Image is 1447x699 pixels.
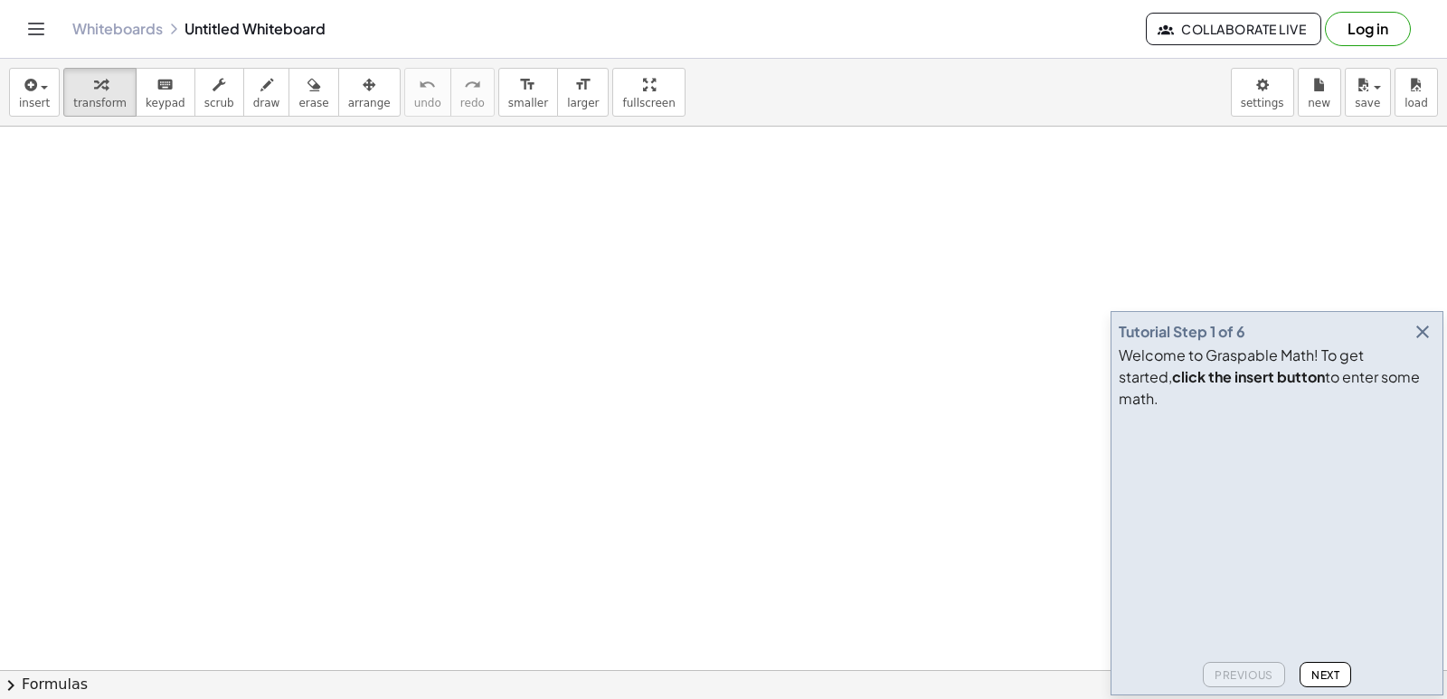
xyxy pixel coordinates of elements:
[1298,68,1341,117] button: new
[9,68,60,117] button: insert
[557,68,609,117] button: format_sizelarger
[414,97,441,109] span: undo
[1311,668,1339,682] span: Next
[1172,367,1325,386] b: click the insert button
[1241,97,1284,109] span: settings
[622,97,675,109] span: fullscreen
[519,74,536,96] i: format_size
[1345,68,1391,117] button: save
[1231,68,1294,117] button: settings
[156,74,174,96] i: keyboard
[1395,68,1438,117] button: load
[498,68,558,117] button: format_sizesmaller
[243,68,290,117] button: draw
[1300,662,1351,687] button: Next
[298,97,328,109] span: erase
[1325,12,1411,46] button: Log in
[612,68,685,117] button: fullscreen
[136,68,195,117] button: keyboardkeypad
[19,97,50,109] span: insert
[72,20,163,38] a: Whiteboards
[73,97,127,109] span: transform
[1146,13,1321,45] button: Collaborate Live
[253,97,280,109] span: draw
[146,97,185,109] span: keypad
[338,68,401,117] button: arrange
[194,68,244,117] button: scrub
[1355,97,1380,109] span: save
[450,68,495,117] button: redoredo
[567,97,599,109] span: larger
[63,68,137,117] button: transform
[348,97,391,109] span: arrange
[288,68,338,117] button: erase
[460,97,485,109] span: redo
[574,74,591,96] i: format_size
[464,74,481,96] i: redo
[508,97,548,109] span: smaller
[1119,321,1245,343] div: Tutorial Step 1 of 6
[1404,97,1428,109] span: load
[404,68,451,117] button: undoundo
[22,14,51,43] button: Toggle navigation
[204,97,234,109] span: scrub
[1119,345,1435,410] div: Welcome to Graspable Math! To get started, to enter some math.
[1161,21,1306,37] span: Collaborate Live
[419,74,436,96] i: undo
[1308,97,1330,109] span: new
